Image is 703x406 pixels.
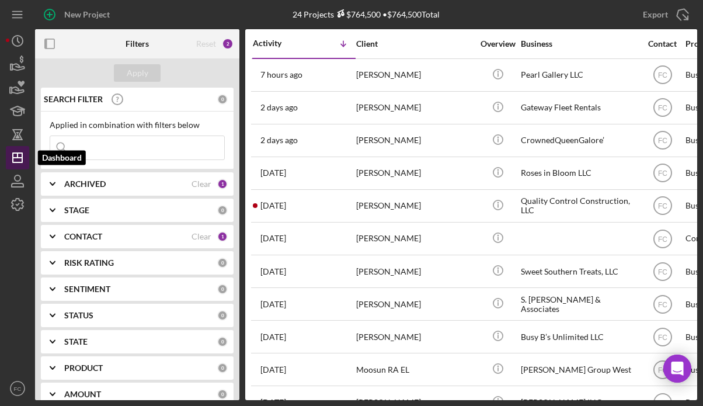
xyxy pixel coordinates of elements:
div: [PERSON_NAME] [356,223,473,254]
div: 24 Projects • $764,500 Total [293,9,440,19]
div: [PERSON_NAME] [356,321,473,352]
div: [PERSON_NAME] [356,256,473,287]
div: Applied in combination with filters below [50,120,225,130]
div: Clear [192,232,211,241]
text: FC [658,104,667,112]
div: S. [PERSON_NAME] & Associates [521,289,638,320]
div: CrownedQueenGalore’ [521,125,638,156]
div: Business [521,39,638,48]
div: 0 [217,310,228,321]
div: Clear [192,179,211,189]
div: 1 [217,179,228,189]
div: Activity [253,39,304,48]
time: 2025-10-09 19:48 [260,267,286,276]
text: FC [658,366,667,374]
div: 0 [217,284,228,294]
text: FC [658,202,667,210]
b: STATUS [64,311,93,320]
b: STATE [64,337,88,346]
b: Filters [126,39,149,48]
div: 0 [217,258,228,268]
button: New Project [35,3,121,26]
div: Overview [476,39,520,48]
div: 0 [217,363,228,373]
text: FC [658,333,667,341]
b: SENTIMENT [64,284,110,294]
div: 0 [217,205,228,216]
b: STAGE [64,206,89,215]
b: AMOUNT [64,390,101,399]
time: 2025-10-10 13:16 [260,168,286,178]
div: Moosun RA EL [356,354,473,385]
div: 2 [222,38,234,50]
div: Open Intercom Messenger [663,355,691,383]
time: 2025-10-09 21:50 [260,201,286,210]
b: SEARCH FILTER [44,95,103,104]
div: [PERSON_NAME] Group West [521,354,638,385]
b: CONTACT [64,232,102,241]
button: Export [631,3,697,26]
div: Export [643,3,668,26]
button: Apply [114,64,161,82]
div: Roses in Bloom LLC [521,158,638,189]
div: [PERSON_NAME] [356,158,473,189]
text: FC [658,268,667,276]
div: Gateway Fleet Rentals [521,92,638,123]
div: Pearl Gallery LLC [521,60,638,91]
b: RISK RATING [64,258,114,268]
div: $764,500 [334,9,381,19]
div: Busy B’s Unlimited LLC [521,321,638,352]
time: 2025-10-09 17:14 [260,300,286,309]
text: FC [658,235,667,243]
div: Client [356,39,473,48]
div: [PERSON_NAME] [356,92,473,123]
b: ARCHIVED [64,179,106,189]
div: New Project [64,3,110,26]
time: 2025-10-09 04:55 [260,332,286,342]
text: FC [658,169,667,178]
div: 1 [217,231,228,242]
button: FC [6,377,29,400]
div: [PERSON_NAME] [356,60,473,91]
text: FC [14,386,22,392]
div: [PERSON_NAME] [356,125,473,156]
time: 2025-10-08 16:33 [260,365,286,374]
div: [PERSON_NAME] [356,289,473,320]
time: 2025-10-11 20:50 [260,103,298,112]
time: 2025-10-13 13:18 [260,70,302,79]
div: Reset [196,39,216,48]
div: 0 [217,336,228,347]
b: PRODUCT [64,363,103,373]
div: [PERSON_NAME] [356,190,473,221]
div: Sweet Southern Treats, LLC [521,256,638,287]
div: 0 [217,389,228,400]
div: Quality Control Construction, LLC [521,190,638,221]
text: FC [658,137,667,145]
text: FC [658,300,667,308]
time: 2025-10-09 20:49 [260,234,286,243]
div: 0 [217,94,228,105]
div: Apply [127,64,148,82]
time: 2025-10-11 20:07 [260,136,298,145]
div: Contact [641,39,684,48]
text: FC [658,71,667,79]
